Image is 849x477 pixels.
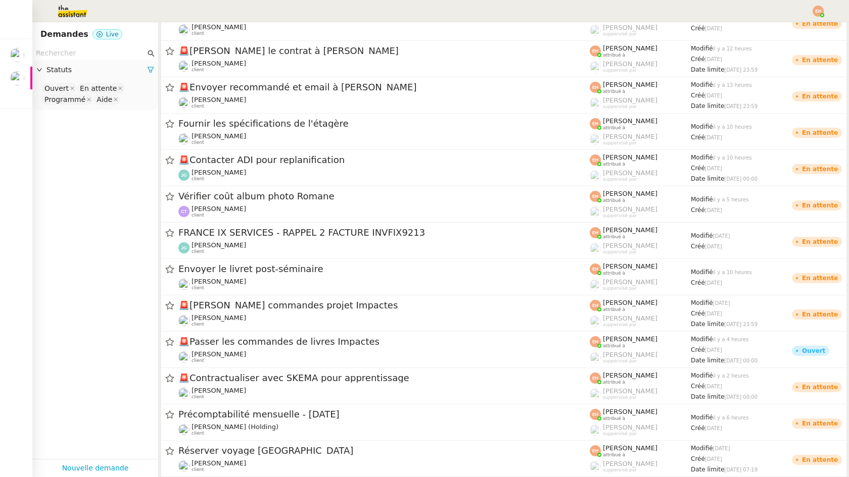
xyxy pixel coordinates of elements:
[192,431,204,436] span: client
[590,336,601,347] img: svg
[802,239,838,245] div: En attente
[590,60,691,73] app-user-label: suppervisé par
[178,337,590,346] span: Passer les commandes de livres Impactes
[590,314,691,328] app-user-label: suppervisé par
[178,241,590,254] app-user-detailed-label: client
[590,97,601,109] img: users%2FyQfMwtYgTqhRP2YHWHmG2s2LYaD3%2Favatar%2Fprofile-pic.png
[603,125,625,131] span: attribué à
[691,425,705,432] span: Créé
[178,154,190,165] span: 🚨
[603,117,657,125] span: [PERSON_NAME]
[178,60,590,73] app-user-detailed-label: client
[713,233,730,239] span: [DATE]
[603,423,657,431] span: [PERSON_NAME]
[178,228,590,237] span: FRANCE IX SERVICES - RAPPEL 2 FACTURE INVFIX9213
[705,426,722,431] span: [DATE]
[691,336,713,343] span: Modifié
[590,24,691,37] app-user-label: suppervisé par
[44,84,69,93] div: Ouvert
[178,97,190,108] img: users%2F0v3yA2ZOZBYwPN7V38GNVTYjOQj1%2Favatar%2Fa58eb41e-cbb7-4128-9131-87038ae72dcb
[590,444,691,457] app-user-label: attribué à
[713,155,752,161] span: il y a 10 heures
[603,380,625,385] span: attribué à
[192,314,246,322] span: [PERSON_NAME]
[603,213,637,219] span: suppervisé par
[802,21,838,27] div: En attente
[603,190,657,197] span: [PERSON_NAME]
[178,387,590,400] app-user-detailed-label: client
[603,271,625,276] span: attribué à
[590,263,601,275] img: svg
[603,307,625,312] span: attribué à
[691,372,713,379] span: Modifié
[691,310,705,317] span: Créé
[178,46,590,56] span: [PERSON_NAME] le contrat à [PERSON_NAME]
[192,285,204,291] span: client
[42,94,93,104] nz-select-item: Programmé
[603,198,625,203] span: attribué à
[705,311,722,316] span: [DATE]
[192,241,246,249] span: [PERSON_NAME]
[590,206,601,218] img: users%2FyQfMwtYgTqhRP2YHWHmG2s2LYaD3%2Favatar%2Fprofile-pic.png
[603,322,637,328] span: suppervisé par
[691,56,705,63] span: Créé
[705,26,722,31] span: [DATE]
[590,387,691,400] app-user-label: suppervisé par
[590,118,601,129] img: svg
[192,31,204,36] span: client
[590,61,601,72] img: users%2FyQfMwtYgTqhRP2YHWHmG2s2LYaD3%2Favatar%2Fprofile-pic.png
[724,394,758,400] span: [DATE] 00:00
[590,190,691,203] app-user-label: attribué à
[590,372,691,385] app-user-label: attribué à
[603,431,637,437] span: suppervisé par
[603,467,637,473] span: suppervisé par
[590,191,601,202] img: svg
[603,262,657,270] span: [PERSON_NAME]
[178,119,590,128] span: Fournir les spécifications de l'étagère
[590,134,601,145] img: users%2FyQfMwtYgTqhRP2YHWHmG2s2LYaD3%2Favatar%2Fprofile-pic.png
[713,197,749,202] span: il y a 5 heures
[192,96,246,103] span: [PERSON_NAME]
[590,81,691,94] app-user-label: attribué à
[178,242,190,253] img: svg
[590,408,691,421] app-user-label: attribué à
[603,153,657,161] span: [PERSON_NAME]
[691,102,724,110] span: Date limite
[603,234,625,240] span: attribué à
[590,373,601,384] img: svg
[691,232,713,239] span: Modifié
[178,459,590,472] app-user-detailed-label: client
[590,351,691,364] app-user-label: suppervisé par
[705,135,722,140] span: [DATE]
[192,249,204,254] span: client
[603,460,657,467] span: [PERSON_NAME]
[724,67,758,73] span: [DATE] 23:59
[36,47,146,59] input: Rechercher
[94,94,120,104] nz-select-item: Aide
[590,153,691,167] app-user-label: attribué à
[192,387,246,394] span: [PERSON_NAME]
[178,374,590,383] span: Contractualiser avec SKEMA pour apprentissage
[178,373,190,383] span: 🚨
[713,300,730,306] span: [DATE]
[192,322,204,327] span: client
[691,243,705,250] span: Créé
[691,279,705,286] span: Créé
[178,192,590,201] span: Vérifier coût album photo Romane
[603,96,657,104] span: [PERSON_NAME]
[802,130,838,136] div: En attente
[590,279,601,290] img: users%2FyQfMwtYgTqhRP2YHWHmG2s2LYaD3%2Favatar%2Fprofile-pic.png
[691,154,713,161] span: Modifié
[603,226,657,234] span: [PERSON_NAME]
[802,275,838,281] div: En attente
[603,249,637,255] span: suppervisé par
[802,457,838,463] div: En attente
[192,169,246,176] span: [PERSON_NAME]
[178,205,590,218] app-user-detailed-label: client
[192,423,278,431] span: [PERSON_NAME] (Holding)
[603,408,657,415] span: [PERSON_NAME]
[590,242,691,255] app-user-label: suppervisé par
[691,466,724,473] span: Date limite
[705,280,722,286] span: [DATE]
[178,423,590,436] app-user-detailed-label: client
